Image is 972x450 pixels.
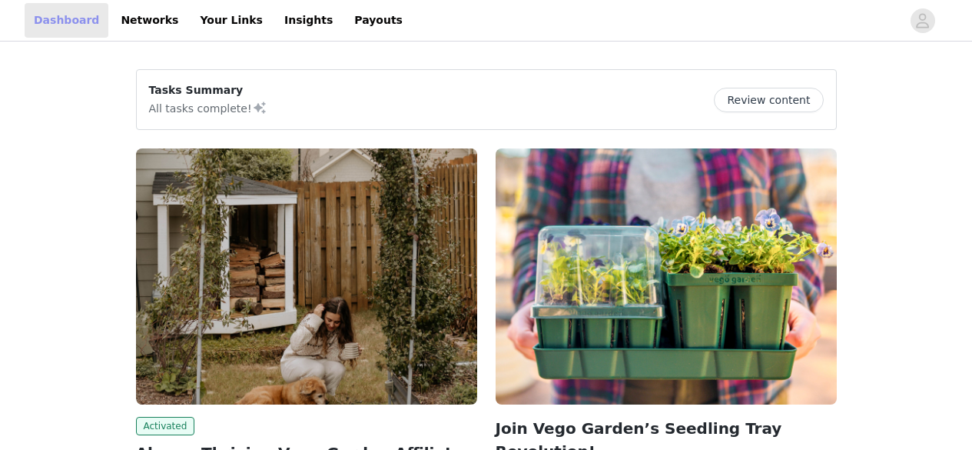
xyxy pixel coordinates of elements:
[345,3,412,38] a: Payouts
[275,3,342,38] a: Insights
[915,8,930,33] div: avatar
[136,417,195,435] span: Activated
[496,148,837,405] img: Vego Garden
[25,3,108,38] a: Dashboard
[149,98,267,117] p: All tasks complete!
[111,3,187,38] a: Networks
[714,88,823,112] button: Review content
[136,148,477,405] img: Vego Garden
[149,82,267,98] p: Tasks Summary
[191,3,272,38] a: Your Links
